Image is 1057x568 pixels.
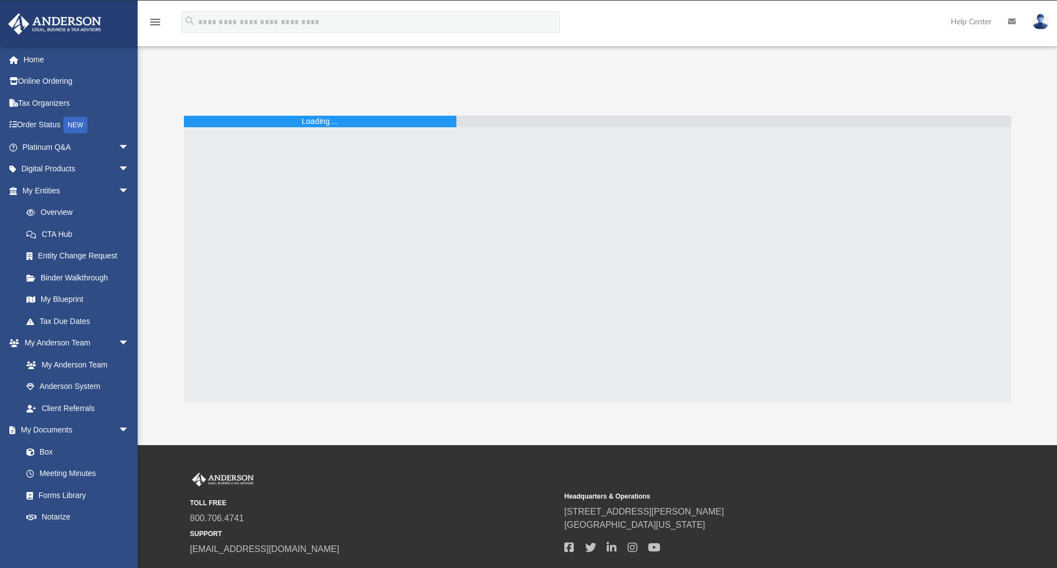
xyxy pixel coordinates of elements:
span: arrow_drop_down [118,419,140,442]
a: Online Ordering [8,71,146,93]
div: NEW [63,117,88,133]
small: TOLL FREE [190,498,557,508]
a: My Anderson Teamarrow_drop_down [8,332,140,354]
a: My Blueprint [15,289,140,311]
a: Entity Change Request [15,245,146,267]
i: search [184,15,196,27]
a: Tax Due Dates [15,310,146,332]
span: arrow_drop_down [118,332,140,355]
a: 800.706.4741 [190,513,244,523]
span: arrow_drop_down [118,528,140,550]
span: arrow_drop_down [118,180,140,202]
a: Online Learningarrow_drop_down [8,528,140,550]
span: arrow_drop_down [118,136,140,159]
a: Digital Productsarrow_drop_down [8,158,146,180]
a: Client Referrals [15,397,140,419]
a: Platinum Q&Aarrow_drop_down [8,136,146,158]
a: My Documentsarrow_drop_down [8,419,140,441]
a: Box [15,441,135,463]
img: User Pic [1032,14,1049,30]
small: Headquarters & Operations [564,491,931,501]
a: Anderson System [15,376,140,398]
a: [EMAIL_ADDRESS][DOMAIN_NAME] [190,544,339,554]
img: Anderson Advisors Platinum Portal [190,473,256,487]
span: arrow_drop_down [118,158,140,181]
i: menu [149,15,162,29]
a: Forms Library [15,484,135,506]
a: Order StatusNEW [8,114,146,137]
a: menu [149,21,162,29]
a: Overview [15,202,146,224]
a: [GEOGRAPHIC_DATA][US_STATE] [564,520,705,529]
div: Loading ... [302,116,338,127]
a: Home [8,48,146,71]
a: [STREET_ADDRESS][PERSON_NAME] [564,507,724,516]
a: Meeting Minutes [15,463,140,485]
a: Tax Organizers [8,92,146,114]
a: CTA Hub [15,223,146,245]
a: My Entitiesarrow_drop_down [8,180,146,202]
small: SUPPORT [190,529,557,539]
a: Notarize [15,506,140,528]
img: Anderson Advisors Platinum Portal [5,13,105,35]
a: Binder Walkthrough [15,267,146,289]
a: My Anderson Team [15,354,135,376]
